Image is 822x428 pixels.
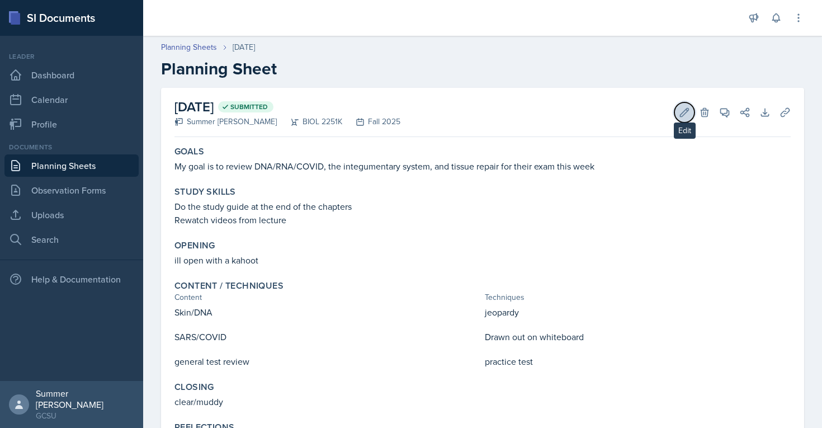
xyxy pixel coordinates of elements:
p: Do the study guide at the end of the chapters [174,200,791,213]
h2: [DATE] [174,97,400,117]
a: Search [4,228,139,251]
p: My goal is to review DNA/RNA/COVID, the integumentary system, and tissue repair for their exam th... [174,159,791,173]
a: Observation Forms [4,179,139,201]
div: [DATE] [233,41,255,53]
a: Calendar [4,88,139,111]
p: clear/muddy [174,395,791,408]
p: ill open with a kahoot [174,253,791,267]
p: SARS/COVID [174,330,480,344]
a: Planning Sheets [4,154,139,177]
label: Study Skills [174,186,236,197]
p: general test review [174,355,480,368]
p: Skin/DNA [174,305,480,319]
a: Uploads [4,204,139,226]
span: Submitted [230,102,268,111]
p: Rewatch videos from lecture [174,213,791,227]
div: Summer [PERSON_NAME] [36,388,134,410]
p: practice test [485,355,791,368]
label: Closing [174,382,214,393]
div: Fall 2025 [342,116,400,128]
div: BIOL 2251K [277,116,342,128]
label: Goals [174,146,204,157]
a: Planning Sheets [161,41,217,53]
div: Techniques [485,291,791,303]
div: GCSU [36,410,134,421]
h2: Planning Sheet [161,59,804,79]
p: Drawn out on whiteboard [485,330,791,344]
div: Leader [4,51,139,62]
div: Content [174,291,480,303]
a: Profile [4,113,139,135]
div: Help & Documentation [4,268,139,290]
p: jeopardy [485,305,791,319]
div: Documents [4,142,139,152]
button: Edit [674,102,695,123]
label: Opening [174,240,215,251]
label: Content / Techniques [174,280,284,291]
a: Dashboard [4,64,139,86]
div: Summer [PERSON_NAME] [174,116,277,128]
